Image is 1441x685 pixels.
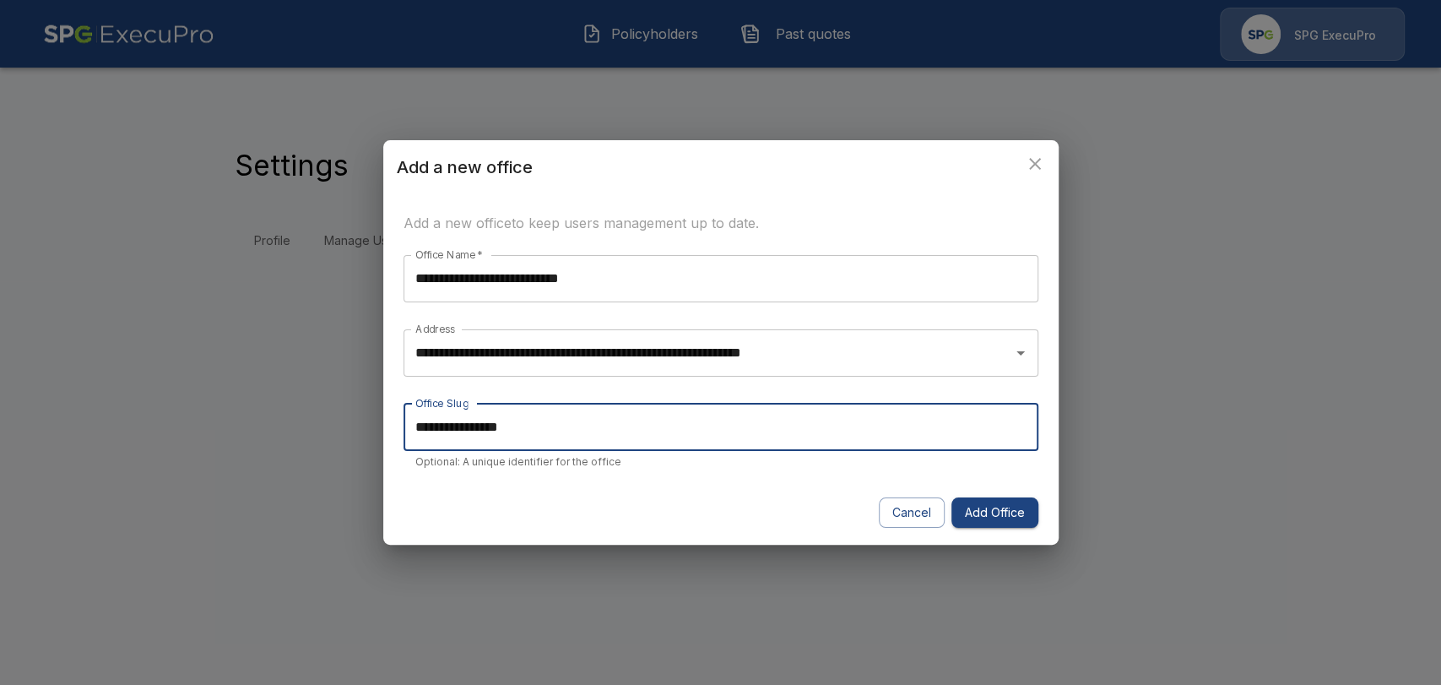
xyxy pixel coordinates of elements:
button: Add Office [951,497,1038,529]
button: Open [1009,341,1032,365]
label: Office Name [415,247,483,262]
h2: Add a new office [383,140,1059,194]
p: Optional: A unique identifier for the office [415,454,1027,470]
button: close [1018,147,1052,181]
button: Cancel [879,497,945,529]
h6: Add a new office to keep users management up to date. [404,211,1038,235]
label: Address [415,322,455,336]
label: Office Slug [415,396,468,410]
